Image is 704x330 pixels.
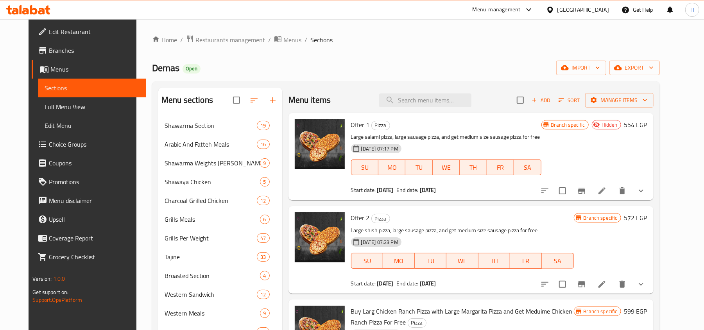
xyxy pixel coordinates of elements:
[38,116,146,135] a: Edit Menu
[260,310,269,317] span: 9
[383,253,415,269] button: MO
[263,91,282,109] button: Add section
[624,306,647,317] h6: 599 EGP
[396,185,418,195] span: End date:
[542,253,573,269] button: SA
[351,132,541,142] p: Large salami pizza, large sausage pizza, and get medium size sausage pizza for free
[152,59,179,77] span: Demas
[559,96,580,105] span: Sort
[260,271,270,280] div: items
[260,158,270,168] div: items
[288,94,331,106] h2: Menu items
[260,272,269,280] span: 4
[257,290,269,299] div: items
[557,94,582,106] button: Sort
[386,255,412,267] span: MO
[530,96,552,105] span: Add
[372,121,390,130] span: Pizza
[554,94,585,106] span: Sort items
[572,181,591,200] button: Branch-specific-item
[158,135,282,154] div: Arabic And Fatteh Meals16
[260,216,269,223] span: 6
[613,275,632,294] button: delete
[45,121,140,130] span: Edit Menu
[257,253,269,261] span: 33
[32,210,146,229] a: Upsell
[49,196,140,205] span: Menu disclaimer
[377,278,393,289] b: [DATE]
[165,233,257,243] div: Grills Per Weight
[49,46,140,55] span: Branches
[351,278,376,289] span: Start date:
[482,255,507,267] span: TH
[632,275,650,294] button: show more
[536,275,554,294] button: sort-choices
[585,93,654,108] button: Manage items
[548,121,588,129] span: Branch specific
[165,177,260,187] span: Shawaya Chicken
[245,91,263,109] span: Sort sections
[351,226,574,235] p: Large shish pizza, large sausage pizza, and get medium size sausage pizza for free
[257,141,269,148] span: 16
[165,290,257,299] span: Western Sandwich
[378,160,405,175] button: MO
[32,247,146,266] a: Grocery Checklist
[165,252,257,262] div: Tajine
[49,252,140,262] span: Grocery Checklist
[358,145,401,152] span: [DATE] 07:17 PM
[165,140,257,149] span: Arabic And Fatteh Meals
[351,160,378,175] button: SU
[49,233,140,243] span: Coverage Report
[557,5,609,14] div: [GEOGRAPHIC_DATA]
[355,255,380,267] span: SU
[351,212,370,224] span: Offer 2
[556,61,606,75] button: import
[513,255,539,267] span: FR
[165,196,257,205] span: Charcoal Grilled Chicken
[517,162,538,173] span: SA
[32,41,146,60] a: Branches
[152,35,177,45] a: Home
[158,154,282,172] div: Shawarma Weights [PERSON_NAME]9
[183,65,201,72] span: Open
[158,210,282,229] div: Grills Meals6
[405,160,432,175] button: TU
[420,278,436,289] b: [DATE]
[32,154,146,172] a: Coupons
[536,181,554,200] button: sort-choices
[165,308,260,318] div: Western Meals
[545,255,570,267] span: SA
[38,97,146,116] a: Full Menu View
[158,172,282,191] div: Shawaya Chicken5
[613,181,632,200] button: delete
[295,119,345,169] img: Offer 1
[295,212,345,262] img: Offer 2
[591,95,647,105] span: Manage items
[49,27,140,36] span: Edit Restaurant
[158,266,282,285] div: Broasted Section4
[165,271,260,280] div: Broasted Section
[490,162,511,173] span: FR
[183,64,201,74] div: Open
[358,239,401,246] span: [DATE] 07:23 PM
[562,63,600,73] span: import
[32,287,68,297] span: Get support on:
[372,214,390,223] span: Pizza
[38,79,146,97] a: Sections
[528,94,554,106] span: Add item
[161,94,213,106] h2: Menu sections
[260,308,270,318] div: items
[305,35,307,45] li: /
[165,158,260,168] div: Shawarma Weights Per Kilo
[554,276,571,292] span: Select to update
[528,94,554,106] button: Add
[632,181,650,200] button: show more
[257,196,269,205] div: items
[186,35,265,45] a: Restaurants management
[165,121,257,130] div: Shawarma Section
